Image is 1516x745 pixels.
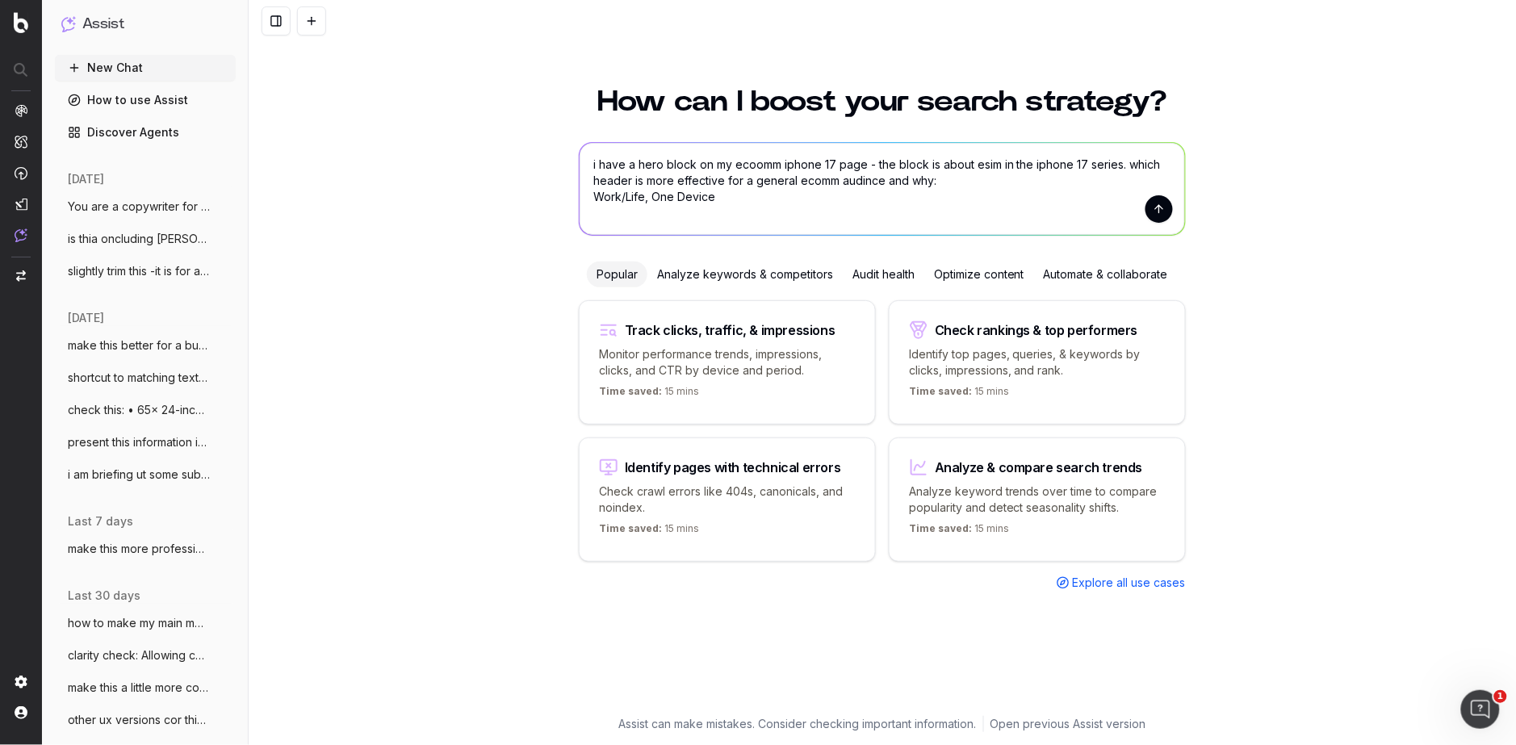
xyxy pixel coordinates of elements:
img: My account [15,706,27,719]
div: Optimize content [924,262,1034,287]
div: Analyze & compare search trends [935,461,1143,474]
img: Switch project [16,270,26,282]
button: make this a little more conversational" [55,675,236,701]
span: other ux versions cor this type of custo [68,712,210,728]
button: make this more professional: I hope this [55,536,236,562]
span: Explore all use cases [1073,575,1186,591]
p: Check crawl errors like 404s, canonicals, and noindex. [599,483,856,516]
h1: How can I boost your search strategy? [579,87,1186,116]
span: Time saved: [599,522,662,534]
div: Track clicks, traffic, & impressions [625,324,835,337]
a: How to use Assist [55,87,236,113]
a: Explore all use cases [1057,575,1186,591]
button: is thia oncluding [PERSON_NAME] and [PERSON_NAME] [55,226,236,252]
div: Check rankings & top performers [935,324,1138,337]
span: [DATE] [68,171,104,187]
img: Setting [15,676,27,688]
span: last 30 days [68,588,140,604]
button: i am briefing ut some sub category [PERSON_NAME] [55,462,236,488]
span: check this: • 65x 24-inch Monitors: $13, [68,402,210,418]
p: 15 mins [909,385,1009,404]
p: Analyze keyword trends over time to compare popularity and detect seasonality shifts. [909,483,1166,516]
p: Identify top pages, queries, & keywords by clicks, impressions, and rank. [909,346,1166,379]
button: other ux versions cor this type of custo [55,707,236,733]
button: slightly trim this -it is for a one page [55,258,236,284]
span: clarity check: Allowing customers to ass [68,647,210,663]
span: [DATE] [68,310,104,326]
button: present this information in a clear, tig [55,429,236,455]
img: Intelligence [15,135,27,149]
img: Analytics [15,104,27,117]
a: Open previous Assist version [990,716,1146,732]
span: Time saved: [599,385,662,397]
span: 1 [1494,690,1507,703]
button: shortcut to matching text format in mac [55,365,236,391]
span: make this better for a busines case: Sin [68,337,210,354]
button: how to make my main monitor brighter - [55,610,236,636]
div: Popular [587,262,647,287]
span: is thia oncluding [PERSON_NAME] and [PERSON_NAME] [68,231,210,247]
span: Time saved: [909,385,972,397]
div: Automate & collaborate [1034,262,1178,287]
span: You are a copywriter for a large ecomm c [68,199,210,215]
a: Discover Agents [55,119,236,145]
button: Assist [61,13,229,36]
img: Botify logo [14,12,28,33]
span: how to make my main monitor brighter - [68,615,210,631]
p: 15 mins [599,385,699,404]
img: Assist [61,16,76,31]
textarea: i have a hero block on my ecoomm iphone 17 page - the block is about esim in the iphone 17 series... [580,143,1185,235]
span: last 7 days [68,513,133,529]
button: clarity check: Allowing customers to ass [55,642,236,668]
p: 15 mins [599,522,699,542]
span: Time saved: [909,522,972,534]
span: shortcut to matching text format in mac [68,370,210,386]
span: slightly trim this -it is for a one page [68,263,210,279]
span: i am briefing ut some sub category [PERSON_NAME] [68,467,210,483]
button: You are a copywriter for a large ecomm c [55,194,236,220]
p: 15 mins [909,522,1009,542]
span: make this more professional: I hope this [68,541,210,557]
span: present this information in a clear, tig [68,434,210,450]
p: Monitor performance trends, impressions, clicks, and CTR by device and period. [599,346,856,379]
img: Activation [15,166,27,180]
iframe: Intercom live chat [1461,690,1500,729]
button: make this better for a busines case: Sin [55,333,236,358]
span: make this a little more conversational" [68,680,210,696]
img: Studio [15,198,27,211]
p: Assist can make mistakes. Consider checking important information. [619,716,977,732]
div: Audit health [843,262,924,287]
img: Assist [15,228,27,242]
div: Identify pages with technical errors [625,461,841,474]
button: check this: • 65x 24-inch Monitors: $13, [55,397,236,423]
div: Analyze keywords & competitors [647,262,843,287]
button: New Chat [55,55,236,81]
h1: Assist [82,13,124,36]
